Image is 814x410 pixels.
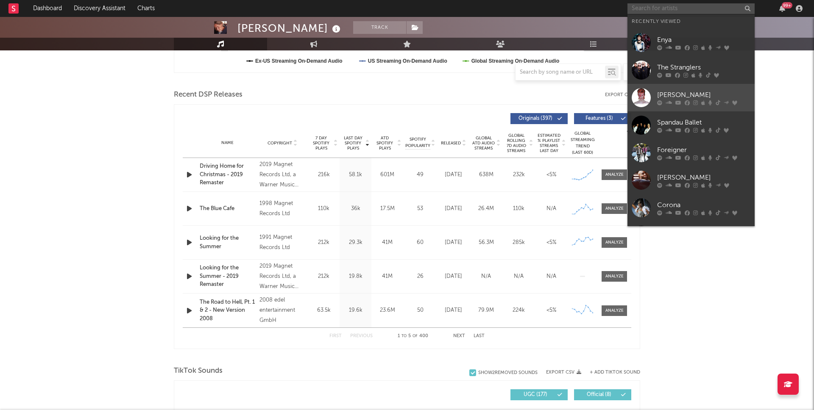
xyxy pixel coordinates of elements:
a: Whitesnake [627,222,755,249]
div: 285k [505,238,533,247]
div: 224k [505,306,533,315]
div: 63.5k [310,306,337,315]
a: Looking for the Summer [200,234,255,251]
div: N/A [472,272,500,281]
button: Last [474,334,485,338]
div: 17.5M [374,205,401,213]
span: of [413,334,418,338]
div: 23.6M [374,306,401,315]
div: [PERSON_NAME] [657,90,750,100]
button: Official(8) [574,389,631,400]
span: Spotify Popularity [405,136,430,149]
div: 99 + [782,2,792,8]
button: Track [353,21,406,34]
span: 7 Day Spotify Plays [310,136,332,151]
text: Ex-US Streaming On-Demand Audio [255,58,343,64]
button: Originals(397) [510,113,568,124]
button: + Add TikTok Sound [581,370,640,375]
div: 1998 Magnet Records Ltd [259,199,306,219]
div: [DATE] [439,306,468,315]
div: 36k [342,205,369,213]
text: Global Streaming On-Demand Audio [471,58,560,64]
div: Show 2 Removed Sounds [478,370,538,376]
div: 56.3M [472,238,500,247]
div: [DATE] [439,205,468,213]
div: [PERSON_NAME] [237,21,343,35]
div: Global Streaming Trend (Last 60D) [570,130,595,156]
div: 60 [405,238,435,247]
div: 41M [374,238,401,247]
span: Released [441,141,461,146]
div: 601M [374,171,401,179]
div: Spandau Ballet [657,117,750,127]
button: + Add TikTok Sound [590,370,640,375]
div: 53 [405,205,435,213]
div: N/A [537,205,566,213]
span: ATD Spotify Plays [374,136,396,151]
div: 2019 Magnet Records Ltd, a Warner Music Group Company [259,160,306,190]
div: 2019 Magnet Records Ltd, a Warner Music Group Company [259,261,306,292]
div: 58.1k [342,171,369,179]
a: The Road to Hell, Pt. 1 & 2 - New Version 2008 [200,298,255,323]
a: [PERSON_NAME] [627,84,755,111]
a: The Stranglers [627,56,755,84]
div: 26 [405,272,435,281]
div: 19.8k [342,272,369,281]
div: 19.6k [342,306,369,315]
div: 49 [405,171,435,179]
div: Name [200,140,255,146]
div: 110k [310,205,337,213]
input: Search by song name or URL [516,69,605,76]
div: <5% [537,171,566,179]
span: Recent DSP Releases [174,90,243,100]
span: Global ATD Audio Streams [472,136,495,151]
div: 638M [472,171,500,179]
a: Looking for the Summer - 2019 Remaster [200,264,255,289]
span: Originals ( 397 ) [516,116,555,121]
div: Recently Viewed [632,17,750,27]
span: Features ( 3 ) [580,116,619,121]
span: UGC ( 177 ) [516,392,555,397]
a: The Blue Cafe [200,205,255,213]
a: Corona [627,194,755,222]
div: <5% [537,306,566,315]
div: Foreigner [657,145,750,155]
span: Last Day Spotify Plays [342,136,364,151]
div: 216k [310,171,337,179]
button: Next [453,334,465,338]
div: 50 [405,306,435,315]
div: 1 5 400 [390,331,436,341]
div: 1991 Magnet Records Ltd [259,233,306,253]
a: Driving Home for Christmas - 2019 Remaster [200,162,255,187]
a: Spandau Ballet [627,111,755,139]
div: Corona [657,200,750,210]
input: Search for artists [627,3,755,14]
span: to [401,334,407,338]
div: [DATE] [439,171,468,179]
a: Foreigner [627,139,755,166]
div: <5% [537,238,566,247]
button: Features(3) [574,113,631,124]
button: Export CSV [605,92,640,97]
div: [DATE] [439,272,468,281]
div: 232k [505,171,533,179]
div: 2008 edel entertainment GmbH [259,295,306,326]
div: [DATE] [439,238,468,247]
div: The Stranglers [657,62,750,72]
div: 110k [505,205,533,213]
button: UGC(177) [510,389,568,400]
span: Global Rolling 7D Audio Streams [505,133,528,153]
button: Previous [350,334,373,338]
span: Official ( 8 ) [580,392,619,397]
a: Enya [627,29,755,56]
div: [PERSON_NAME] [657,172,750,183]
div: Enya [657,35,750,45]
button: 99+ [779,5,785,12]
text: US Streaming On-Demand Audio [368,58,447,64]
span: Estimated % Playlist Streams Last Day [537,133,560,153]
